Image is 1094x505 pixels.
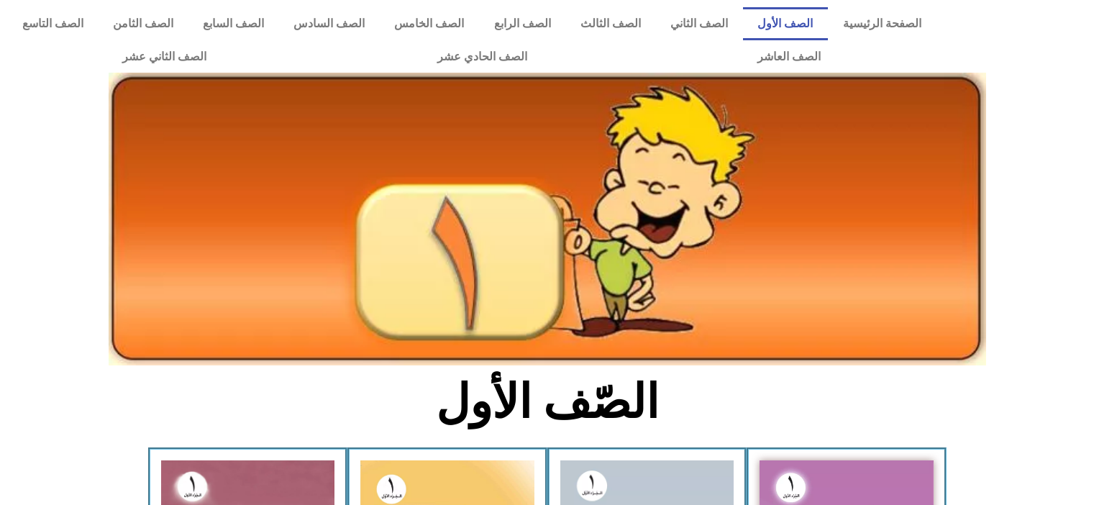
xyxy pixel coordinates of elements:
a: الصف السادس [279,7,380,40]
a: الصف الرابع [479,7,565,40]
a: الصف الحادي عشر [322,40,642,73]
a: الصف الثامن [98,7,188,40]
a: الصفحة الرئيسية [828,7,936,40]
a: الصف الثاني [655,7,742,40]
a: الصف التاسع [7,7,98,40]
a: الصف السابع [188,7,278,40]
a: الصف الخامس [380,7,479,40]
a: الصف الثالث [565,7,655,40]
a: الصف الأول [743,7,828,40]
a: الصف الثاني عشر [7,40,322,73]
a: الصف العاشر [642,40,936,73]
h2: الصّف الأول [309,374,785,430]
